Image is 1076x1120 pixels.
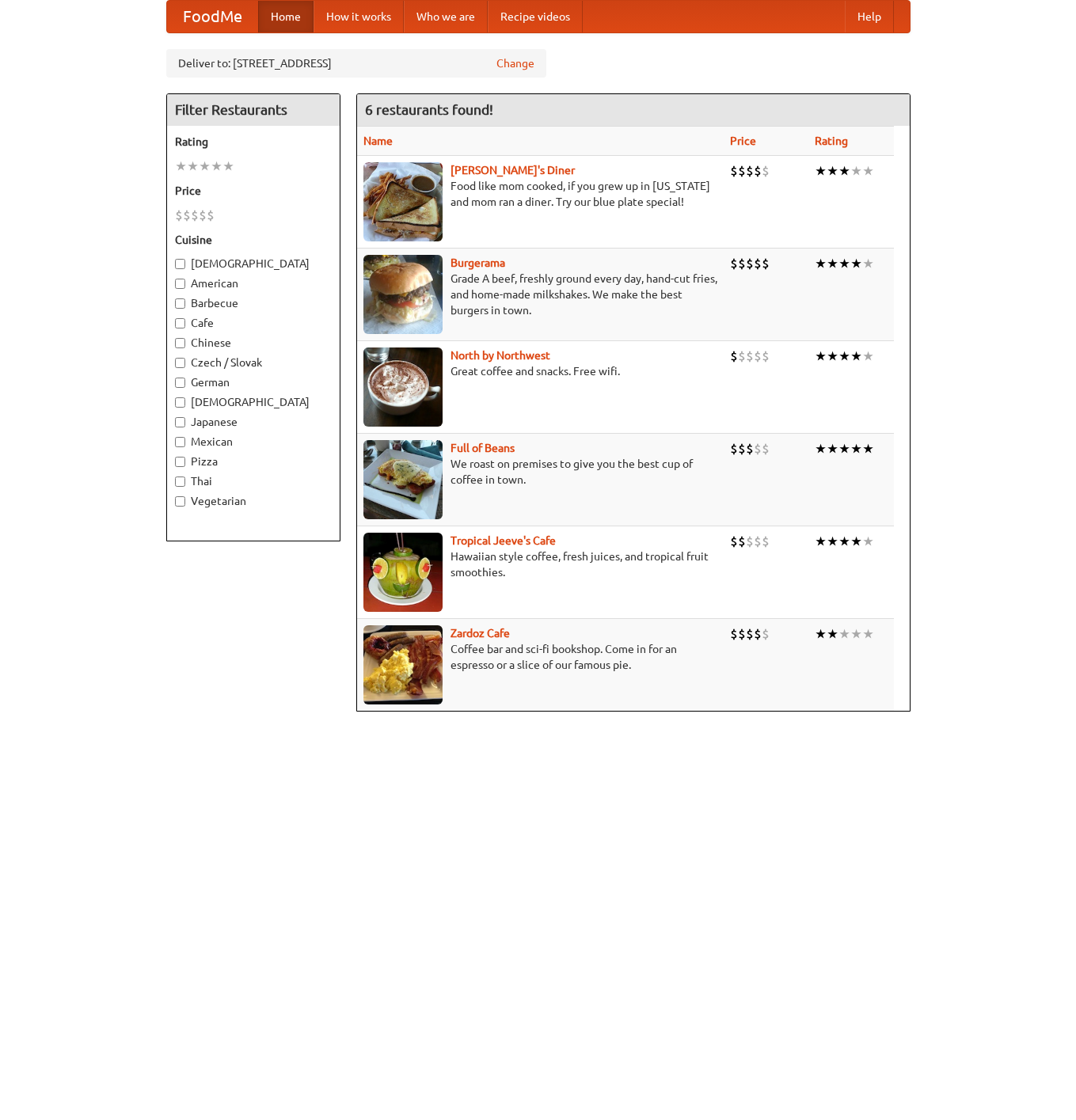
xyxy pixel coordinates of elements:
[827,162,838,180] li: ★
[363,255,443,334] img: burgerama.jpg
[451,442,515,454] a: Full of Beans
[762,162,770,180] li: $
[175,434,332,450] label: Mexican
[738,533,746,550] li: $
[730,255,738,272] li: $
[746,533,754,550] li: $
[211,158,222,175] li: ★
[175,374,332,390] label: German
[762,533,770,550] li: $
[827,533,838,550] li: ★
[827,255,838,272] li: ★
[827,440,838,457] li: ★
[363,135,393,147] a: Name
[175,414,332,430] label: Japanese
[167,1,258,32] a: FoodMe
[862,255,874,272] li: ★
[175,318,185,328] input: Cafe
[175,457,185,467] input: Pizza
[738,440,746,457] li: $
[175,473,332,489] label: Thai
[191,207,199,224] li: $
[746,625,754,643] li: $
[862,440,874,457] li: ★
[175,207,183,224] li: $
[754,162,762,180] li: $
[365,102,493,117] ng-pluralize: 6 restaurants found!
[199,158,211,175] li: ★
[363,456,717,488] p: We roast on premises to give you the best cup of coffee in town.
[850,440,862,457] li: ★
[175,493,332,509] label: Vegetarian
[754,440,762,457] li: $
[451,164,575,177] b: [PERSON_NAME]'s Diner
[175,259,185,269] input: [DEMOGRAPHIC_DATA]
[175,476,185,487] input: Thai
[862,347,874,365] li: ★
[850,255,862,272] li: ★
[838,162,850,180] li: ★
[175,298,185,309] input: Barbecue
[838,440,850,457] li: ★
[862,625,874,643] li: ★
[827,625,838,643] li: ★
[827,347,838,365] li: ★
[175,355,332,370] label: Czech / Slovak
[363,363,717,379] p: Great coffee and snacks. Free wifi.
[730,533,738,550] li: $
[850,533,862,550] li: ★
[815,162,827,180] li: ★
[175,335,332,351] label: Chinese
[754,347,762,365] li: $
[451,349,550,362] a: North by Northwest
[746,162,754,180] li: $
[815,533,827,550] li: ★
[258,1,314,32] a: Home
[363,178,717,210] p: Food like mom cooked, if you grew up in [US_STATE] and mom ran a diner. Try our blue plate special!
[850,347,862,365] li: ★
[815,135,848,147] a: Rating
[363,549,717,580] p: Hawaiian style coffee, fresh juices, and tropical fruit smoothies.
[730,135,756,147] a: Price
[175,183,332,199] h5: Price
[838,533,850,550] li: ★
[738,255,746,272] li: $
[762,625,770,643] li: $
[175,358,185,368] input: Czech / Slovak
[746,347,754,365] li: $
[404,1,488,32] a: Who we are
[199,207,207,224] li: $
[730,347,738,365] li: $
[207,207,215,224] li: $
[363,347,443,427] img: north.jpg
[222,158,234,175] li: ★
[862,162,874,180] li: ★
[738,162,746,180] li: $
[175,158,187,175] li: ★
[838,625,850,643] li: ★
[175,417,185,427] input: Japanese
[175,378,185,388] input: German
[167,94,340,126] h4: Filter Restaurants
[175,256,332,271] label: [DEMOGRAPHIC_DATA]
[850,162,862,180] li: ★
[314,1,404,32] a: How it works
[730,162,738,180] li: $
[451,534,556,547] a: Tropical Jeeve's Cafe
[838,255,850,272] li: ★
[730,440,738,457] li: $
[175,496,185,507] input: Vegetarian
[762,440,770,457] li: $
[363,641,717,673] p: Coffee bar and sci-fi bookshop. Come in for an espresso or a slice of our famous pie.
[363,271,717,318] p: Grade A beef, freshly ground every day, hand-cut fries, and home-made milkshakes. We make the bes...
[738,625,746,643] li: $
[845,1,894,32] a: Help
[738,347,746,365] li: $
[815,440,827,457] li: ★
[451,256,505,269] a: Burgerama
[175,232,332,248] h5: Cuisine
